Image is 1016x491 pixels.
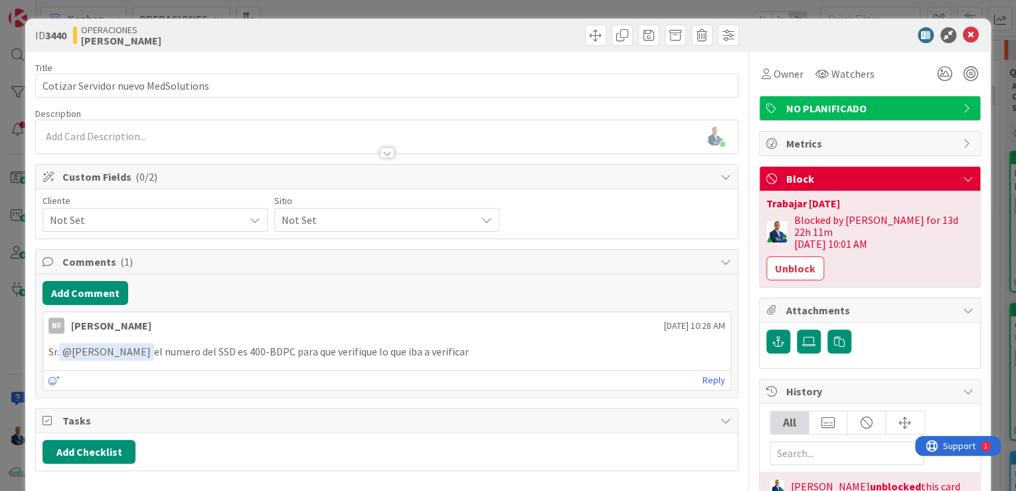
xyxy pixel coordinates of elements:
[45,29,66,42] b: 3440
[71,318,151,334] div: [PERSON_NAME]
[664,319,725,333] span: [DATE] 10:28 AM
[48,343,725,361] p: Sr. el numero del SSD es 400-BDPC para que verifique lo que iba a verificar
[50,211,238,229] span: Not Set
[35,62,52,74] label: Title
[282,211,469,229] span: Not Set
[35,108,81,120] span: Description
[62,413,714,429] span: Tasks
[786,383,956,399] span: History
[794,214,974,250] div: Blocked by [PERSON_NAME] for 13d 22h 11m [DATE] 10:01 AM
[786,302,956,318] span: Attachments
[703,372,725,389] a: Reply
[786,136,956,151] span: Metrics
[120,255,133,268] span: ( 1 )
[81,25,161,35] span: OPERACIONES
[766,198,974,209] div: Trabajar [DATE]
[786,171,956,187] span: Block
[62,345,72,358] span: @
[42,196,268,205] div: Cliente
[48,318,64,334] div: NF
[35,27,66,43] span: ID
[831,66,875,82] span: Watchers
[62,345,151,358] span: [PERSON_NAME]
[35,74,738,98] input: type card name here...
[42,440,135,464] button: Add Checklist
[766,256,824,280] button: Unblock
[766,221,788,243] img: GA
[28,2,60,18] span: Support
[774,66,804,82] span: Owner
[62,254,714,270] span: Comments
[81,35,161,46] b: [PERSON_NAME]
[770,441,924,465] input: Search...
[42,281,128,305] button: Add Comment
[705,127,724,146] img: eobJXfT326UEnkSeOkwz9g1j3pWW2An1.png
[69,5,72,16] div: 1
[274,196,499,205] div: Sitio
[770,411,809,434] div: All
[135,170,157,183] span: ( 0/2 )
[62,169,714,185] span: Custom Fields
[786,100,956,116] span: NO PLANIFICADO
